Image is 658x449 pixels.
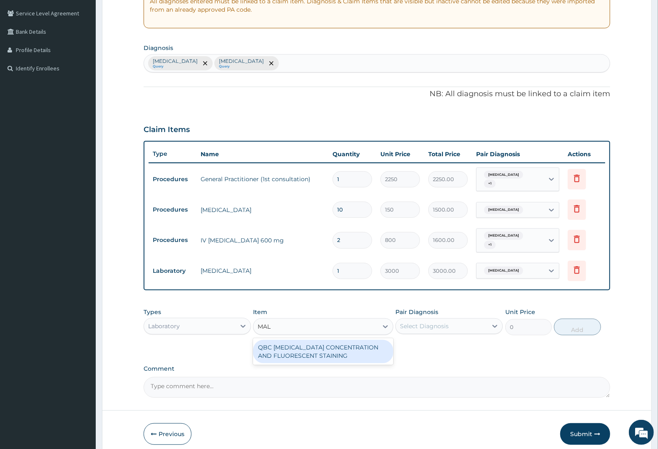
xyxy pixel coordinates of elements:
[144,44,173,52] label: Diagnosis
[196,262,328,279] td: [MEDICAL_DATA]
[424,146,472,162] th: Total Price
[472,146,564,162] th: Pair Diagnosis
[484,206,523,214] span: [MEDICAL_DATA]
[48,105,115,189] span: We're online!
[196,171,328,187] td: General Practitioner (1st consultation)
[144,365,610,372] label: Comment
[201,60,209,67] span: remove selection option
[153,58,198,65] p: [MEDICAL_DATA]
[560,423,610,445] button: Submit
[144,89,610,100] p: NB: All diagnosis must be linked to a claim item
[149,172,196,187] td: Procedures
[144,423,191,445] button: Previous
[144,309,161,316] label: Types
[400,322,449,330] div: Select Diagnosis
[149,202,196,217] td: Procedures
[196,146,328,162] th: Name
[484,267,523,275] span: [MEDICAL_DATA]
[219,65,264,69] small: Query
[149,146,196,162] th: Type
[484,180,496,188] span: + 1
[4,227,159,257] textarea: Type your message and hit 'Enter'
[484,241,496,249] span: + 1
[376,146,424,162] th: Unit Price
[148,322,180,330] div: Laboratory
[149,232,196,248] td: Procedures
[253,308,267,316] label: Item
[196,202,328,218] td: [MEDICAL_DATA]
[137,4,156,24] div: Minimize live chat window
[484,232,523,240] span: [MEDICAL_DATA]
[153,65,198,69] small: Query
[328,146,376,162] th: Quantity
[15,42,34,62] img: d_794563401_company_1708531726252_794563401
[505,308,535,316] label: Unit Price
[196,232,328,249] td: IV [MEDICAL_DATA] 600 mg
[253,340,393,363] div: QBC [MEDICAL_DATA] CONCENTRATION AND FLUORESCENT STAINING
[43,47,140,57] div: Chat with us now
[554,319,601,335] button: Add
[395,308,438,316] label: Pair Diagnosis
[564,146,605,162] th: Actions
[484,171,523,179] span: [MEDICAL_DATA]
[144,125,190,135] h3: Claim Items
[268,60,275,67] span: remove selection option
[219,58,264,65] p: [MEDICAL_DATA]
[149,263,196,279] td: Laboratory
